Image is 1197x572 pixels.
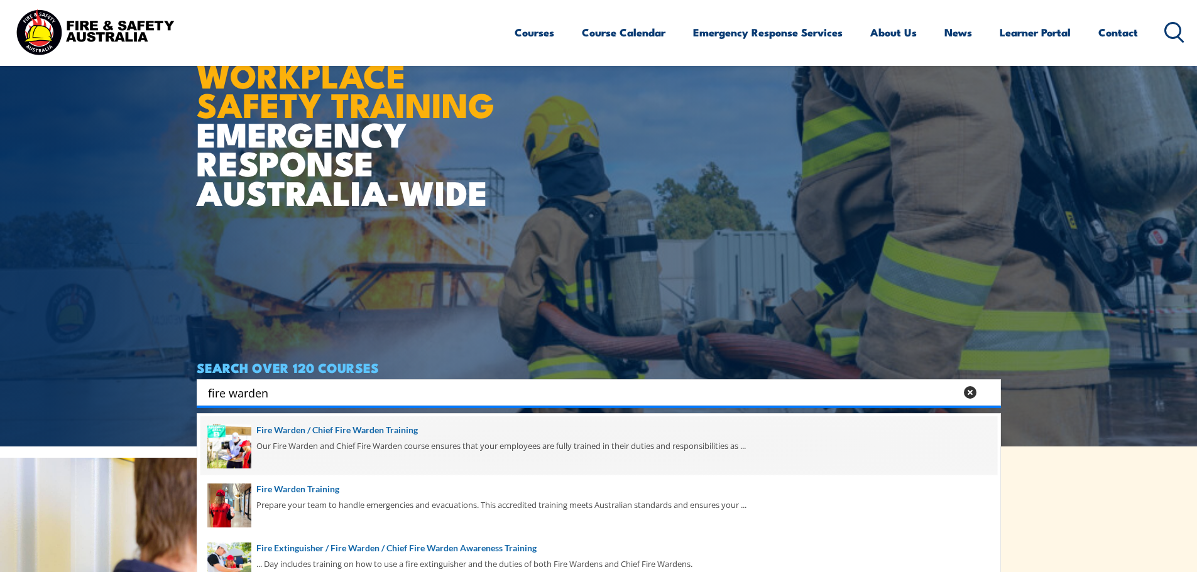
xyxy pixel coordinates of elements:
[870,16,917,49] a: About Us
[1000,16,1071,49] a: Learner Portal
[582,16,665,49] a: Course Calendar
[208,383,956,402] input: Search input
[1098,16,1138,49] a: Contact
[693,16,843,49] a: Emergency Response Services
[207,423,990,437] a: Fire Warden / Chief Fire Warden Training
[207,482,990,496] a: Fire Warden Training
[515,16,554,49] a: Courses
[210,384,958,401] form: Search form
[197,48,495,129] strong: WORKPLACE SAFETY TRAINING
[197,360,1001,374] h4: SEARCH OVER 120 COURSES
[979,384,997,401] button: Search magnifier button
[944,16,972,49] a: News
[197,28,504,207] h1: EMERGENCY RESPONSE AUSTRALIA-WIDE
[207,541,990,555] a: Fire Extinguisher / Fire Warden / Chief Fire Warden Awareness Training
